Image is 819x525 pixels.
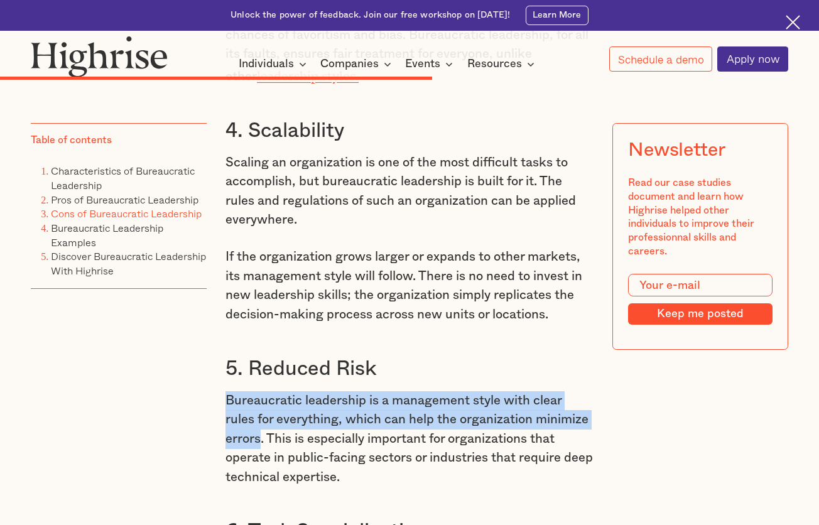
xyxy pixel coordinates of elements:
[51,220,163,250] a: Bureaucratic Leadership Examples
[467,57,538,72] div: Resources
[628,139,725,161] div: Newsletter
[51,163,195,193] a: Characteristics of Bureaucratic Leadership
[526,6,588,26] a: Learn More
[628,273,772,324] form: Modal Form
[31,134,112,148] div: Table of contents
[628,176,772,258] div: Read our case studies document and learn how Highrise helped other individuals to improve their p...
[628,303,772,324] input: Keep me posted
[225,356,594,382] h3: 5. Reduced Risk
[225,153,594,230] p: Scaling an organization is one of the most difficult tasks to accomplish, but bureaucratic leader...
[51,248,206,278] a: Discover Bureaucratic Leadership With Highrise
[239,57,310,72] div: Individuals
[320,57,395,72] div: Companies
[31,36,168,77] img: Highrise logo
[239,57,294,72] div: Individuals
[231,9,510,21] div: Unlock the power of feedback. Join our free workshop on [DATE]!
[405,57,440,72] div: Events
[225,118,594,144] h3: 4. Scalability
[628,273,772,296] input: Your e-mail
[405,57,457,72] div: Events
[717,46,788,72] a: Apply now
[51,205,202,221] a: Cons of Bureaucratic Leadership
[320,57,379,72] div: Companies
[225,247,594,324] p: If the organization grows larger or expands to other markets, its management style will follow. T...
[225,391,594,487] p: Bureaucratic leadership is a management style with clear rules for everything, which can help the...
[51,191,198,207] a: Pros of Bureaucratic Leadership
[609,46,713,72] a: Schedule a demo
[467,57,522,72] div: Resources
[786,15,800,30] img: Cross icon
